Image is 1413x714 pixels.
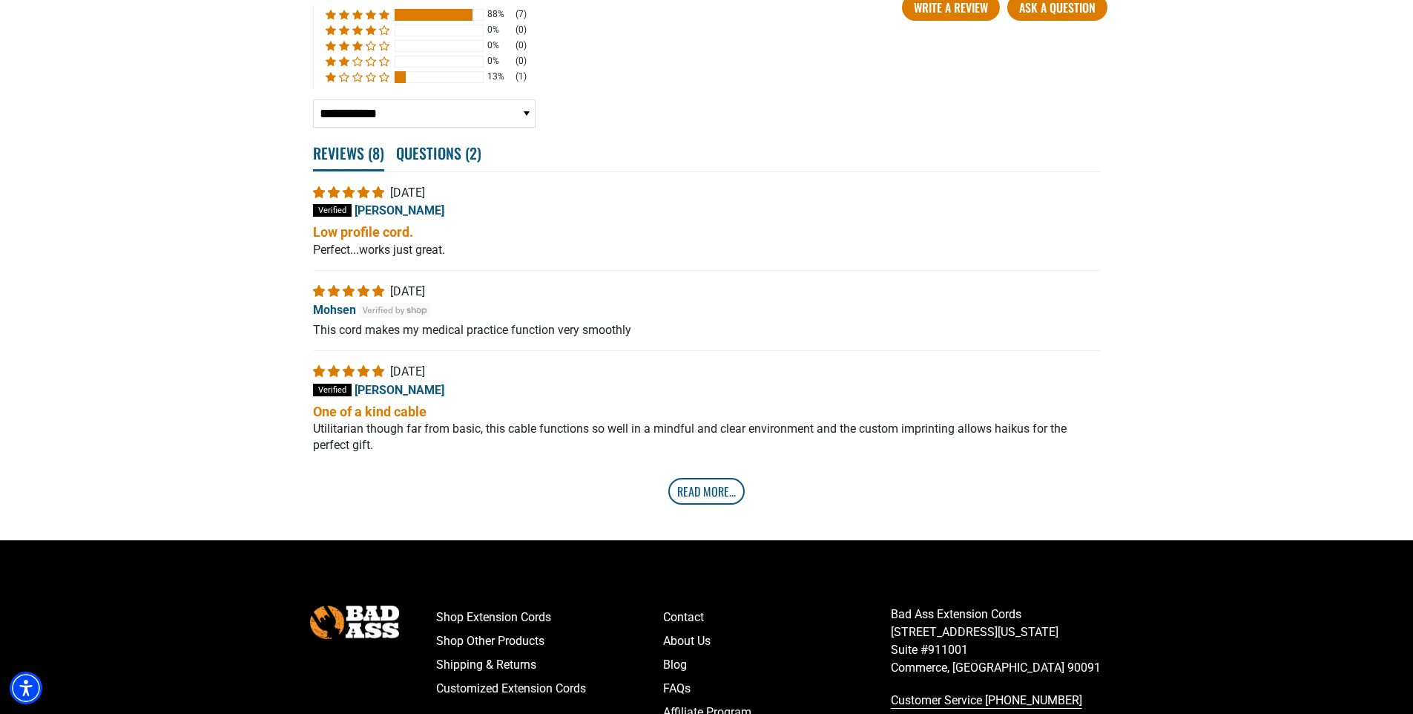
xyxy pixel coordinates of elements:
b: One of a kind cable [313,402,1101,421]
p: Perfect...works just great. [313,242,1101,258]
a: Customized Extension Cords [436,677,664,701]
div: (1) [516,71,527,83]
a: About Us [663,629,891,653]
span: [PERSON_NAME] [355,382,444,396]
a: Blog [663,653,891,677]
img: Verified by Shop [359,303,431,318]
div: 88% (7) reviews with 5 star rating [326,8,389,21]
a: Shipping & Returns [436,653,664,677]
p: This cord makes my medical practice function very smoothly [313,322,1101,338]
div: 88% [487,8,511,21]
span: Questions ( ) [396,137,481,169]
span: 5 star review [313,186,387,200]
div: (7) [516,8,527,21]
b: Low profile cord. [313,223,1101,241]
img: Bad Ass Extension Cords [310,606,399,639]
div: 13% (1) reviews with 1 star rating [326,71,389,83]
span: 2 [470,142,477,164]
div: Accessibility Menu [10,672,42,704]
span: Mohsen [313,302,356,316]
span: [DATE] [390,364,425,379]
span: 5 star review [313,284,387,298]
a: call 833-674-1699 [891,689,1119,713]
p: Bad Ass Extension Cords [STREET_ADDRESS][US_STATE] Suite #911001 Commerce, [GEOGRAPHIC_DATA] 90091 [891,606,1119,677]
span: [PERSON_NAME] [355,203,444,217]
a: Shop Extension Cords [436,606,664,629]
a: Read More... [668,478,745,505]
div: 13% [487,71,511,83]
span: 8 [372,142,380,164]
a: Contact [663,606,891,629]
select: Sort dropdown [313,99,536,128]
span: 5 star review [313,364,387,379]
a: FAQs [663,677,891,701]
a: Shop Other Products [436,629,664,653]
span: Reviews ( ) [313,137,384,171]
span: [DATE] [390,284,425,298]
span: [DATE] [390,186,425,200]
p: Utilitarian though far from basic, this cable functions so well in a mindful and clear environmen... [313,421,1101,454]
